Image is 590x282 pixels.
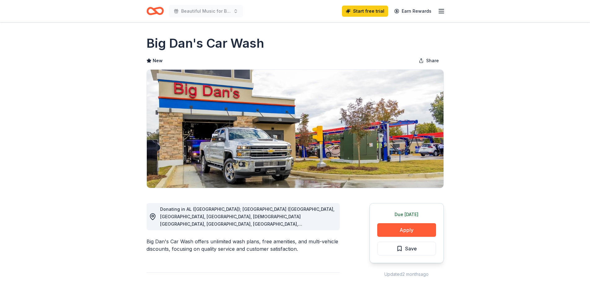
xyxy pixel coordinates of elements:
div: Updated 2 months ago [369,271,444,278]
span: Save [405,245,417,253]
span: Share [426,57,439,64]
img: Image for Big Dan's Car Wash [147,70,444,188]
a: Earn Rewards [391,6,435,17]
span: New [153,57,163,64]
span: Donating in AL ([GEOGRAPHIC_DATA]); [GEOGRAPHIC_DATA] ([GEOGRAPHIC_DATA], [GEOGRAPHIC_DATA], [GEO... [160,206,334,264]
a: Home [146,4,164,18]
button: Share [414,54,444,67]
span: Beautiful Music for Beautiful Minds Fundraising Experience [181,7,231,15]
button: Apply [377,223,436,237]
button: Save [377,242,436,255]
div: Due [DATE] [377,211,436,218]
h1: Big Dan's Car Wash [146,35,264,52]
button: Beautiful Music for Beautiful Minds Fundraising Experience [169,5,243,17]
a: Start free trial [342,6,388,17]
div: Big Dan's Car Wash offers unlimited wash plans, free amenities, and multi-vehicle discounts, focu... [146,238,340,253]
